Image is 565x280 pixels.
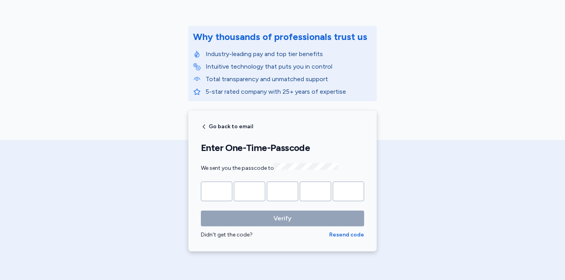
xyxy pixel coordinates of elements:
[201,142,364,154] h1: Enter One-Time-Passcode
[267,182,298,201] input: Please enter OTP character 3
[206,49,372,59] p: Industry-leading pay and top tier benefits
[206,62,372,71] p: Intuitive technology that puts you in control
[193,31,367,43] div: Why thousands of professionals trust us
[206,87,372,96] p: 5-star rated company with 25+ years of expertise
[234,182,265,201] input: Please enter OTP character 2
[329,231,364,239] button: Resend code
[201,182,232,201] input: Please enter OTP character 1
[201,124,253,130] button: Go back to email
[333,182,364,201] input: Please enter OTP character 5
[300,182,331,201] input: Please enter OTP character 4
[273,214,292,223] span: Verify
[201,211,364,226] button: Verify
[201,165,338,171] span: We sent you the passcode to
[209,124,253,129] span: Go back to email
[201,231,329,239] div: Didn't get the code?
[206,75,372,84] p: Total transparency and unmatched support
